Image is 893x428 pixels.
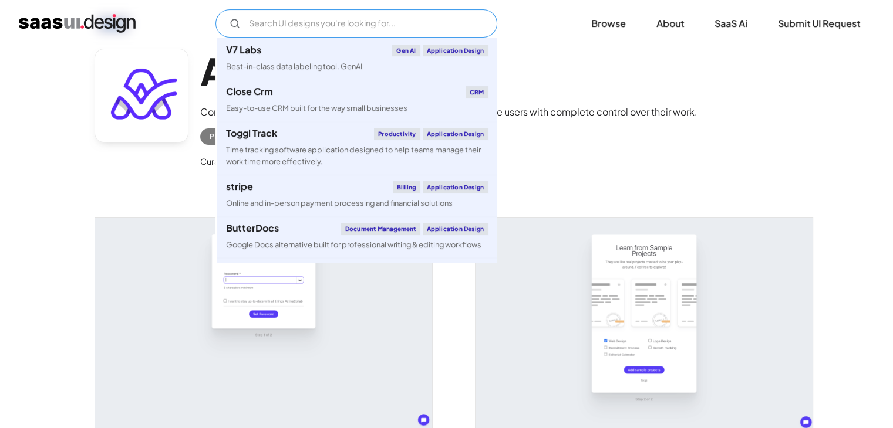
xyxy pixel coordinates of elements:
a: open lightbox [476,218,813,428]
div: Application Design [423,45,488,56]
div: Online and in-person payment processing and financial solutions [226,198,453,209]
img: 641ed132924c5c66e86c0add_Activecollab%20Welcome%20Screen.png [95,218,432,428]
img: 641ed1327fb7bf4d6d6ab906_Activecollab%20Sample%20Project%20Screen.png [476,218,813,428]
div: stripe [226,182,253,191]
a: ButterDocsDocument ManagementApplication DesignGoogle Docs alternative built for professional wri... [217,216,497,257]
div: Close Crm [226,87,273,96]
div: ButterDocs [226,223,279,233]
a: Close CrmCRMEasy-to-use CRM built for the way small businesses [217,79,497,121]
div: V7 Labs [226,45,261,55]
a: Submit UI Request [764,11,874,36]
div: Best-in-class data labeling tool. GenAI [226,61,362,72]
a: klaviyoEmail MarketingApplication DesignCreate personalised customer experiences across email, SM... [217,257,497,310]
h1: ActiveCollab [200,49,697,94]
div: Project Management Software [210,130,348,144]
a: Toggl TrackProductivityApplication DesignTime tracking software application designed to help team... [217,121,497,174]
div: Application Design [423,223,488,235]
div: Gen AI [392,45,420,56]
div: Google Docs alternative built for professional writing & editing workflows [226,239,481,250]
div: Application Design [423,181,488,193]
div: Comprehensive project management software designed to provide users with complete control over th... [200,105,697,119]
div: Curated by: [200,154,246,168]
div: CRM [466,86,488,98]
a: Browse [577,11,640,36]
a: V7 LabsGen AIApplication DesignBest-in-class data labeling tool. GenAI [217,38,497,79]
a: stripeBillingApplication DesignOnline and in-person payment processing and financial solutions [217,174,497,216]
a: About [642,11,698,36]
form: Email Form [215,9,497,38]
a: SaaS Ai [700,11,761,36]
div: Billing [393,181,420,193]
div: Time tracking software application designed to help teams manage their work time more effectively. [226,144,488,167]
div: Application Design [423,128,488,140]
a: home [19,14,136,33]
a: open lightbox [95,218,432,428]
div: Productivity [374,128,420,140]
div: Easy-to-use CRM built for the way small businesses [226,103,407,114]
div: Document Management [341,223,420,235]
div: Toggl Track [226,128,277,138]
input: Search UI designs you're looking for... [215,9,497,38]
